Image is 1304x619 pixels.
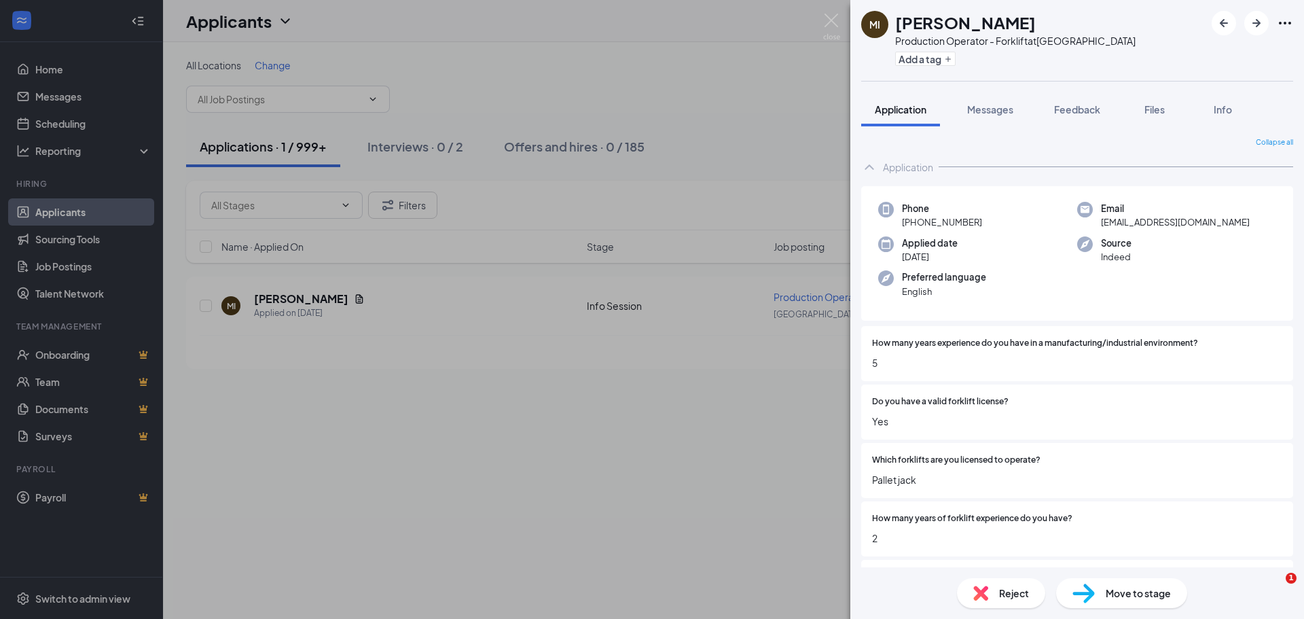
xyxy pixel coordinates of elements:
iframe: Intercom live chat [1258,573,1290,605]
span: 5 [872,355,1282,370]
span: Reject [999,586,1029,601]
button: PlusAdd a tag [895,52,956,66]
span: Email [1101,202,1250,215]
span: Do you have a valid forklift license? [872,395,1009,408]
div: Production Operator - Forklift at [GEOGRAPHIC_DATA] [895,34,1136,48]
span: Feedback [1054,103,1100,116]
span: Pallet jack [872,472,1282,487]
span: Source [1101,236,1131,250]
span: How many years experience do you have in a manufacturing/industrial environment? [872,337,1198,350]
span: Move to stage [1106,586,1171,601]
span: Messages [967,103,1013,116]
div: Application [883,160,933,174]
span: Phone [902,202,982,215]
span: Yes [872,414,1282,429]
svg: ArrowLeftNew [1216,15,1232,31]
span: Which forklifts are you licensed to operate? [872,454,1040,467]
span: Indeed [1101,250,1131,264]
span: Application [875,103,926,116]
span: How many years of forklift experience do you have? [872,512,1072,525]
span: [DATE] [902,250,958,264]
span: Collapse all [1256,137,1293,148]
span: Applied date [902,236,958,250]
svg: ChevronUp [861,159,877,175]
h1: [PERSON_NAME] [895,11,1036,34]
button: ArrowRight [1244,11,1269,35]
span: English [902,285,986,298]
span: [PHONE_NUMBER] [902,215,982,229]
button: ArrowLeftNew [1212,11,1236,35]
span: 2 [872,531,1282,546]
svg: ArrowRight [1248,15,1265,31]
svg: Plus [944,55,952,63]
span: 1 [1286,573,1297,584]
span: Info [1214,103,1232,116]
span: Preferred language [902,270,986,284]
svg: Ellipses [1277,15,1293,31]
div: MI [869,18,880,31]
span: [EMAIL_ADDRESS][DOMAIN_NAME] [1101,215,1250,229]
span: Files [1144,103,1165,116]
